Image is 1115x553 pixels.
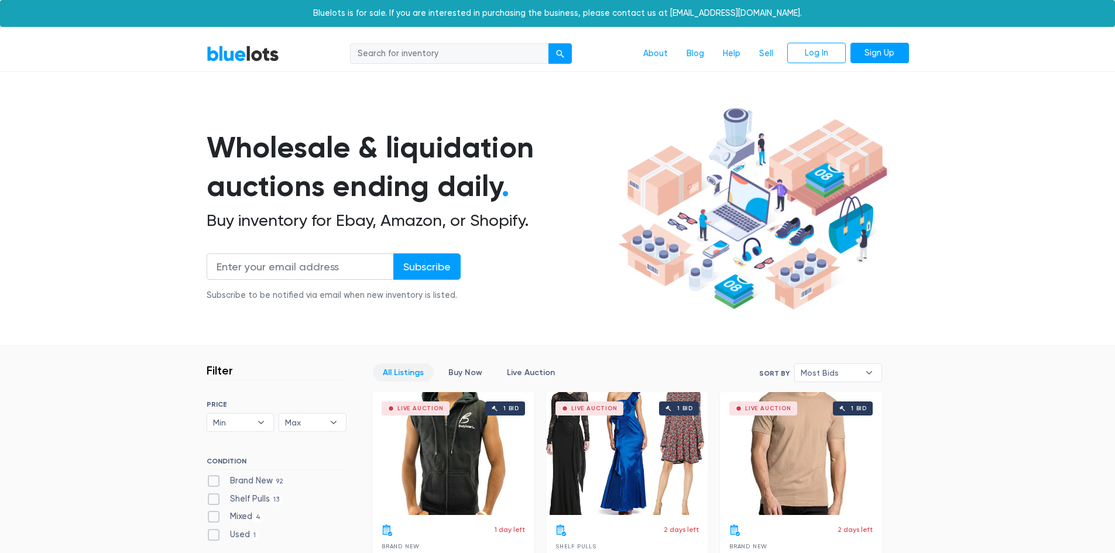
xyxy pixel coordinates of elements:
h6: PRICE [207,400,346,408]
label: Shelf Pulls [207,493,283,506]
div: 1 bid [851,406,867,411]
span: Brand New [729,543,767,549]
a: Blog [677,43,713,65]
input: Subscribe [393,253,461,280]
span: Brand New [382,543,420,549]
a: Live Auction [497,363,565,382]
span: Max [285,414,324,431]
p: 2 days left [664,524,699,535]
a: Sell [750,43,783,65]
input: Search for inventory [350,43,549,64]
label: Mixed [207,510,265,523]
label: Brand New [207,475,287,487]
p: 2 days left [838,524,873,535]
a: Live Auction 1 bid [720,392,882,515]
span: Most Bids [801,364,859,382]
label: Used [207,528,260,541]
a: All Listings [373,363,434,382]
label: Sort By [759,368,790,379]
input: Enter your email address [207,253,394,280]
h3: Filter [207,363,233,377]
a: Help [713,43,750,65]
span: 92 [273,477,287,486]
span: . [502,169,509,204]
a: Log In [787,43,846,64]
span: Shelf Pulls [555,543,596,549]
div: 1 bid [503,406,519,411]
h6: CONDITION [207,457,346,470]
img: hero-ee84e7d0318cb26816c560f6b4441b76977f77a177738b4e94f68c95b2b83dbb.png [614,102,891,315]
b: ▾ [321,414,346,431]
h1: Wholesale & liquidation auctions ending daily [207,128,614,206]
p: 1 day left [495,524,525,535]
span: 4 [252,513,265,523]
div: Live Auction [571,406,617,411]
div: Live Auction [397,406,444,411]
div: Live Auction [745,406,791,411]
div: 1 bid [677,406,693,411]
b: ▾ [249,414,273,431]
h2: Buy inventory for Ebay, Amazon, or Shopify. [207,211,614,231]
a: About [634,43,677,65]
b: ▾ [857,364,881,382]
span: 13 [270,495,283,504]
a: Live Auction 1 bid [546,392,708,515]
a: Live Auction 1 bid [372,392,534,515]
span: Min [213,414,252,431]
a: Sign Up [850,43,909,64]
a: Buy Now [438,363,492,382]
div: Subscribe to be notified via email when new inventory is listed. [207,289,461,302]
span: 1 [250,531,260,540]
a: BlueLots [207,45,279,62]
